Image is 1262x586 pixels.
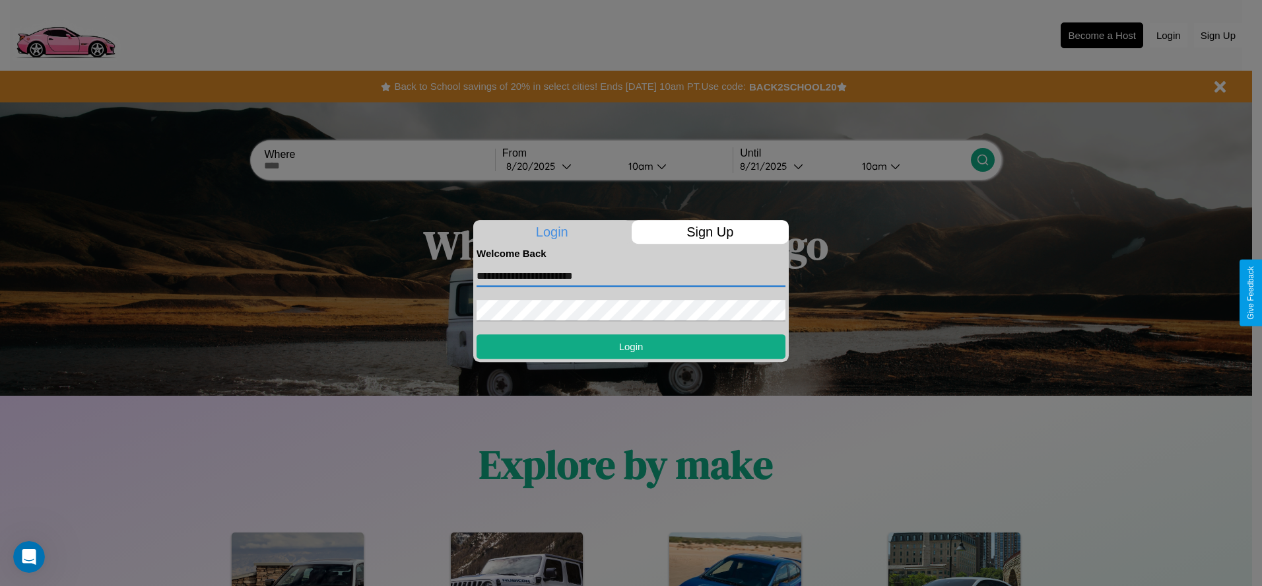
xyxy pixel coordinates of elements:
[477,334,785,359] button: Login
[1246,266,1255,320] div: Give Feedback
[473,220,631,244] p: Login
[477,248,785,259] h4: Welcome Back
[632,220,789,244] p: Sign Up
[13,541,45,573] iframe: Intercom live chat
